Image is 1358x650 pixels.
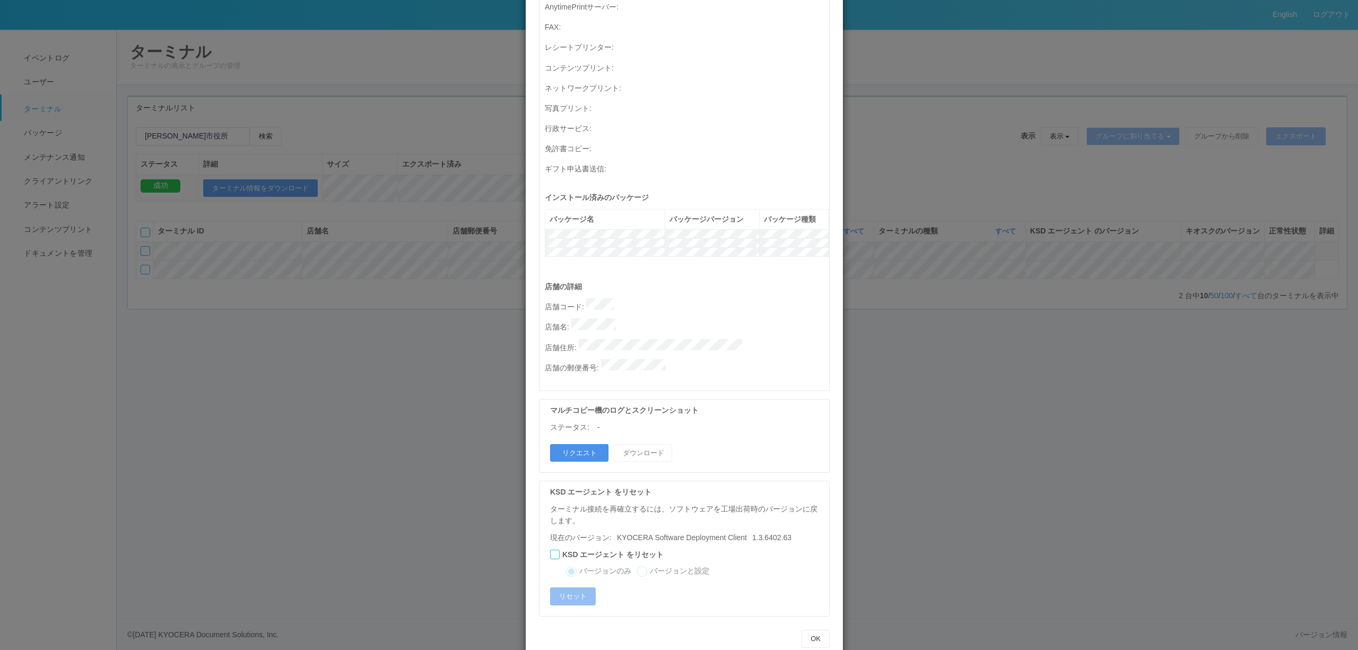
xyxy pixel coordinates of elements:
[545,281,829,292] p: 店舗の詳細
[545,120,829,135] p: 行政サービス :
[545,318,829,333] p: 店舗名 :
[550,532,824,543] p: 現在のバージョン:
[550,504,824,526] p: ターミナル接続を再確立するには、ソフトウェアを工場出荷時のバージョンに戻します。
[650,566,709,577] label: バージョンと設定
[545,39,829,54] p: レシートプリンター :
[550,487,824,498] p: KSD エージェント をリセット
[550,422,589,433] p: ステータス:
[617,533,747,542] span: KYOCERA Software Deployment Client
[545,100,829,115] p: 写真プリント :
[545,59,829,74] p: コンテンツプリント :
[545,160,829,175] p: ギフト申込書送信 :
[550,405,824,416] p: マルチコピー機のログとスクリーンショット
[550,214,660,225] div: パッケージ名
[614,444,672,462] button: ダウンロード
[550,587,596,605] button: リセット
[612,533,791,542] span: 1.3.6402.63
[545,359,829,374] p: 店舗の郵便番号 :
[545,339,829,354] p: 店舗住所 :
[545,80,829,94] p: ネットワークプリント :
[545,192,829,203] p: インストール済みのパッケージ
[579,566,631,577] label: バージョンのみ
[550,444,608,462] button: リクエスト
[545,298,829,313] p: 店舗コード :
[764,214,824,225] div: パッケージ種類
[545,19,829,33] p: FAX :
[669,214,755,225] div: パッケージバージョン
[562,549,664,560] label: KSD エージェント をリセット
[545,140,829,155] p: 免許書コピー :
[802,630,830,648] button: OK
